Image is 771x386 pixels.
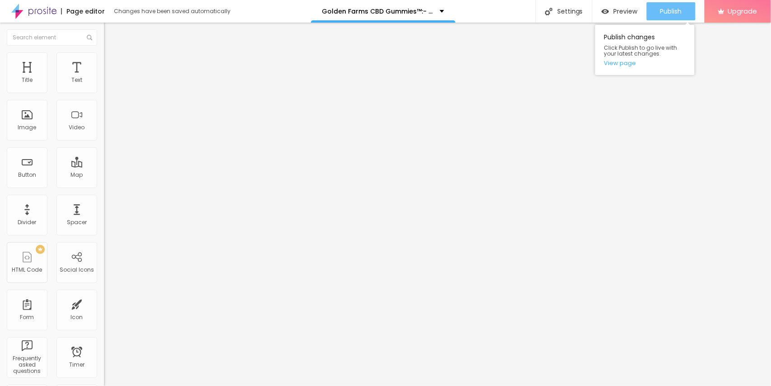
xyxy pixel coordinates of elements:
[604,45,686,56] span: Click Publish to go live with your latest changes.
[18,219,37,226] div: Divider
[7,29,97,46] input: Search element
[545,8,553,15] img: Icone
[104,23,771,386] iframe: Editor
[660,8,682,15] span: Publish
[647,2,696,20] button: Publish
[728,7,757,15] span: Upgrade
[22,77,33,83] div: Title
[9,355,45,375] div: Frequently asked questions
[71,172,83,178] div: Map
[20,314,34,320] div: Form
[71,314,83,320] div: Icon
[69,362,85,368] div: Timer
[61,8,105,14] div: Page editor
[60,267,94,273] div: Social Icons
[18,124,37,131] div: Image
[595,25,695,75] div: Publish changes
[69,124,85,131] div: Video
[87,35,92,40] img: Icone
[71,77,82,83] div: Text
[322,8,433,14] p: Golden Farms CBD Gummies™:- How They Compare to Other CBD Edibles?
[592,2,647,20] button: Preview
[604,60,686,66] a: View page
[114,9,230,14] div: Changes have been saved automatically
[18,172,36,178] div: Button
[12,267,42,273] div: HTML Code
[614,8,638,15] span: Preview
[67,219,87,226] div: Spacer
[602,8,609,15] img: view-1.svg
